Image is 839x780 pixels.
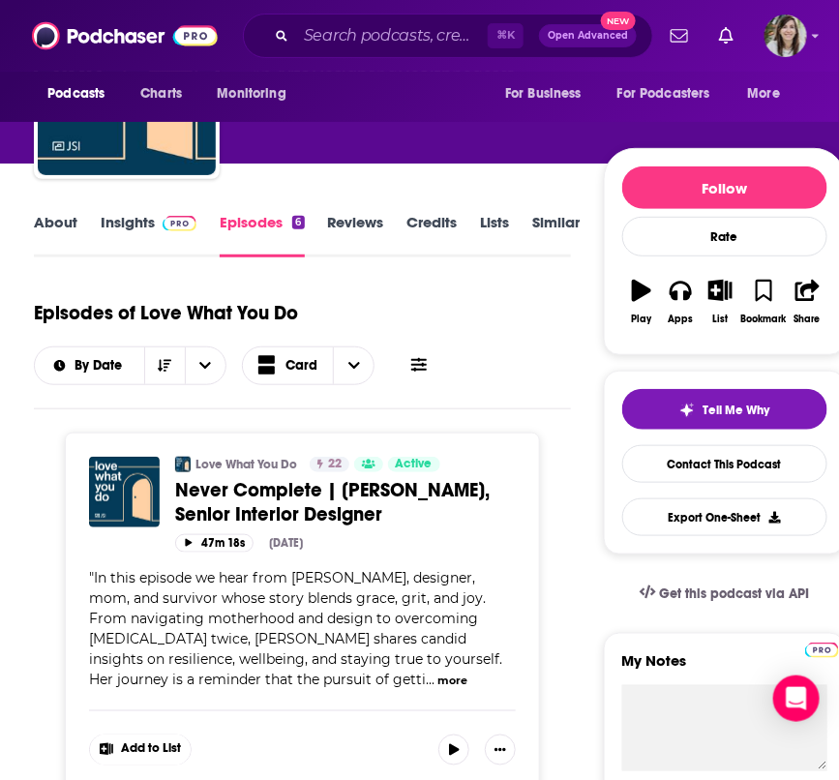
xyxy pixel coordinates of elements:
[328,213,384,257] a: Reviews
[220,213,304,257] a: Episodes6
[669,314,694,325] div: Apps
[163,216,196,231] img: Podchaser Pro
[734,75,805,112] button: open menu
[35,359,144,373] button: open menu
[711,19,741,52] a: Show notifications dropdown
[121,742,181,757] span: Add to List
[741,314,787,325] div: Bookmark
[624,570,825,617] a: Get this podcast via API
[388,457,440,472] a: Active
[396,455,433,474] span: Active
[622,445,827,483] a: Contact This Podcast
[175,478,516,526] a: Never Complete | [PERSON_NAME], Senior Interior Designer
[492,75,606,112] button: open menu
[740,267,788,337] button: Bookmark
[34,75,130,112] button: open menu
[622,651,827,685] label: My Notes
[601,12,636,30] span: New
[34,301,298,325] h1: Episodes of Love What You Do
[195,457,297,472] a: Love What You Do
[631,314,651,325] div: Play
[663,19,696,52] a: Show notifications dropdown
[128,75,194,112] a: Charts
[328,455,342,474] span: 22
[788,267,827,337] button: Share
[426,671,434,688] span: ...
[794,314,821,325] div: Share
[101,213,196,257] a: InsightsPodchaser Pro
[32,17,218,54] img: Podchaser - Follow, Share and Rate Podcasts
[764,15,807,57] span: Logged in as devinandrade
[90,735,191,765] button: Show More Button
[175,534,254,553] button: 47m 18s
[175,457,191,472] img: Love What You Do
[285,359,317,373] span: Card
[140,80,182,107] span: Charts
[622,498,827,536] button: Export One-Sheet
[481,213,510,257] a: Lists
[533,213,581,257] a: Similar
[805,640,839,658] a: Pro website
[764,15,807,57] img: User Profile
[773,675,820,722] div: Open Intercom Messenger
[485,735,516,765] button: Show More Button
[548,31,628,41] span: Open Advanced
[296,20,488,51] input: Search podcasts, credits, & more...
[622,166,827,209] button: Follow
[292,216,304,229] div: 6
[505,80,582,107] span: For Business
[34,213,77,257] a: About
[622,389,827,430] button: tell me why sparkleTell Me Why
[539,24,637,47] button: Open AdvancedNew
[661,267,701,337] button: Apps
[805,643,839,658] img: Podchaser Pro
[622,267,662,337] button: Play
[242,346,375,385] button: Choose View
[34,346,226,385] h2: Choose List sort
[89,457,160,527] img: Never Complete | Krystal Lucero, Senior Interior Designer
[203,75,311,112] button: open menu
[407,213,458,257] a: Credits
[701,267,740,337] button: List
[622,217,827,256] div: Rate
[217,80,285,107] span: Monitoring
[175,478,490,526] span: Never Complete | [PERSON_NAME], Senior Interior Designer
[144,347,185,384] button: Sort Direction
[488,23,524,48] span: ⌘ K
[679,403,695,418] img: tell me why sparkle
[703,403,769,418] span: Tell Me Why
[712,314,728,325] div: List
[185,347,225,384] button: open menu
[605,75,738,112] button: open menu
[269,536,303,550] div: [DATE]
[47,80,105,107] span: Podcasts
[89,569,502,688] span: "
[748,80,781,107] span: More
[659,585,809,602] span: Get this podcast via API
[617,80,710,107] span: For Podcasters
[764,15,807,57] button: Show profile menu
[75,359,129,373] span: By Date
[437,673,467,689] button: more
[310,457,349,472] a: 22
[243,14,653,58] div: Search podcasts, credits, & more...
[89,569,502,688] span: In this episode we hear from [PERSON_NAME], designer, mom, and survivor whose story blends grace,...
